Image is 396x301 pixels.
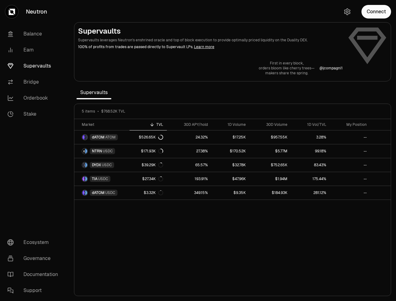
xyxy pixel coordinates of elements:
a: Ecosystem [2,234,67,250]
a: $526.65K [130,130,167,144]
span: USDC [102,163,112,167]
a: $5.77M [250,144,291,158]
img: USDC Logo [85,176,87,181]
img: ATOM Logo [85,135,87,140]
a: 24.32% [167,130,212,144]
span: Supervaults [76,86,111,99]
span: dATOM [92,190,105,195]
button: Connect [361,5,391,19]
img: USDC Logo [85,149,87,154]
a: $1.94M [250,172,291,186]
a: Documentation [2,266,67,282]
a: $171.93K [130,144,167,158]
div: $27.34K [142,176,163,181]
a: 281.12% [291,186,330,200]
img: USDC Logo [85,190,87,195]
a: DYDX LogoUSDC LogoDYDXUSDC [74,158,130,172]
span: DYDX [92,163,101,167]
div: $171.93K [141,149,163,154]
a: $17.25K [212,130,250,144]
span: USDC [98,176,108,181]
div: 1D Vol/TVL [295,122,326,127]
a: Supervaults [2,58,67,74]
a: dATOM LogoUSDC LogodATOMUSDC [74,186,130,200]
img: DYDX Logo [82,163,85,167]
a: Bridge [2,74,67,90]
a: @jcompagni1 [320,66,343,71]
a: $9.35K [212,186,250,200]
div: 30D APY/hold [171,122,208,127]
a: $184.93K [250,186,291,200]
img: dATOM Logo [82,135,85,140]
p: First in every block, [259,61,315,66]
a: Learn more [194,44,214,49]
span: TIA [92,176,97,181]
a: -- [330,186,370,200]
a: $32.78K [212,158,250,172]
a: Support [2,282,67,299]
p: makers share the spring. [259,71,315,76]
div: 30D Volume [253,122,287,127]
div: TVL [133,122,163,127]
a: $170.52K [212,144,250,158]
a: 349.15% [167,186,212,200]
a: Orderbook [2,90,67,106]
a: $39.29K [130,158,167,172]
img: NTRN Logo [82,149,85,154]
a: $752.65K [250,158,291,172]
img: USDC Logo [85,163,87,167]
a: TIA LogoUSDC LogoTIAUSDC [74,172,130,186]
div: $526.65K [139,135,163,140]
span: NTRN [92,149,102,154]
a: 99.18% [291,144,330,158]
a: $27.34K [130,172,167,186]
div: Market [82,122,126,127]
a: dATOM LogoATOM LogodATOMATOM [74,130,130,144]
span: dATOM [92,135,105,140]
p: @ jcompagni1 [320,66,343,71]
img: dATOM Logo [82,190,85,195]
div: $39.29K [142,163,163,167]
a: 27.38% [167,144,212,158]
a: 65.57% [167,158,212,172]
span: USDC [103,149,113,154]
a: $3.32K [130,186,167,200]
span: 5 items [82,109,95,114]
a: $957.55K [250,130,291,144]
a: $47.96K [212,172,250,186]
a: 193.91% [167,172,212,186]
a: 175.44% [291,172,330,186]
a: Governance [2,250,67,266]
span: ATOM [105,135,116,140]
div: $3.32K [144,190,163,195]
div: My Position [334,122,367,127]
a: -- [330,172,370,186]
a: 3.28% [291,130,330,144]
h2: Supervaults [78,26,343,36]
a: -- [330,158,370,172]
p: orders bloom like cherry trees— [259,66,315,71]
a: -- [330,144,370,158]
span: $768.52K TVL [101,109,125,114]
a: -- [330,130,370,144]
p: Supervaults leverages Neutron's enshrined oracle and top of block execution to provide optimally ... [78,37,343,43]
a: Earn [2,42,67,58]
p: 100% of profits from trades are passed directly to Supervault LPs. [78,44,343,50]
div: 1D Volume [215,122,246,127]
a: 83.43% [291,158,330,172]
a: First in every block,orders bloom like cherry trees—makers share the spring. [259,61,315,76]
img: TIA Logo [82,176,85,181]
a: Stake [2,106,67,122]
span: USDC [105,190,115,195]
a: NTRN LogoUSDC LogoNTRNUSDC [74,144,130,158]
a: Balance [2,26,67,42]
